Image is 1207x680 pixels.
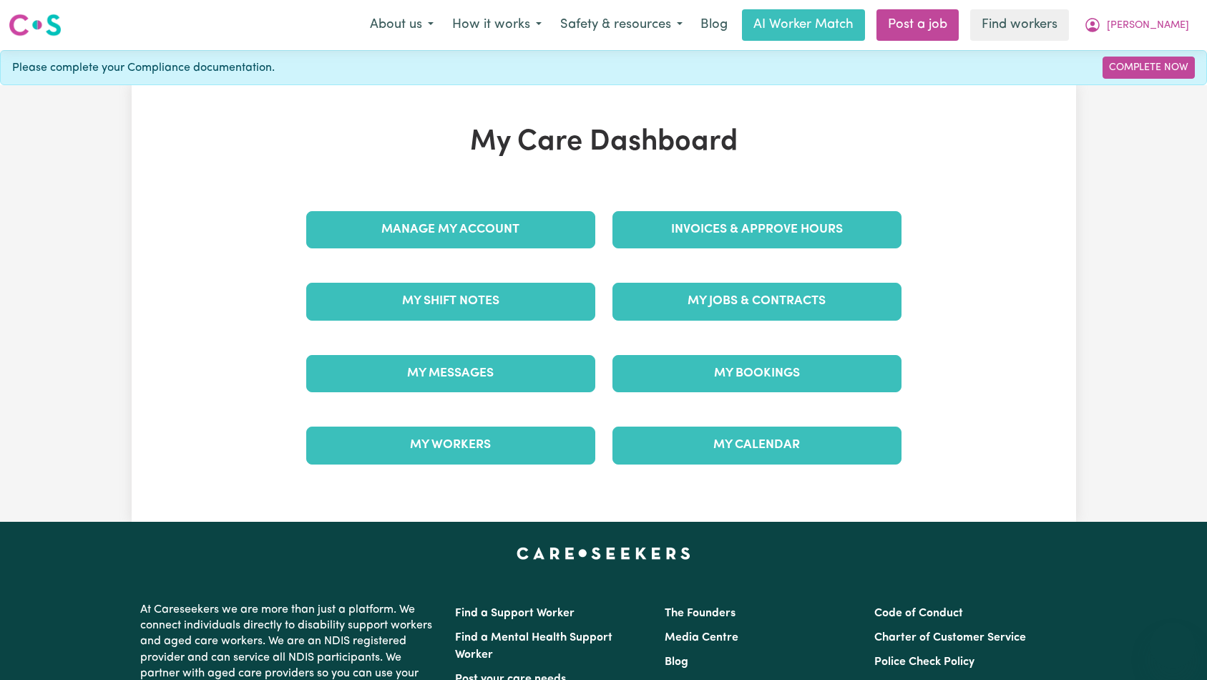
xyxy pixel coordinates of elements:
a: Careseekers home page [517,548,690,559]
a: AI Worker Match [742,9,865,41]
button: My Account [1075,10,1198,40]
a: Police Check Policy [874,656,974,668]
a: Manage My Account [306,211,595,248]
a: Complete Now [1103,57,1195,79]
a: My Bookings [612,355,901,392]
a: Charter of Customer Service [874,632,1026,643]
a: Post a job [876,9,959,41]
span: Please complete your Compliance documentation. [12,59,275,77]
a: The Founders [665,608,736,619]
a: Invoices & Approve Hours [612,211,901,248]
a: My Workers [306,427,595,464]
a: My Messages [306,355,595,392]
a: Blog [692,9,736,41]
img: Careseekers logo [9,12,62,38]
h1: My Care Dashboard [298,125,910,160]
a: Careseekers logo [9,9,62,42]
a: Find a Support Worker [455,608,575,619]
iframe: Button to launch messaging window [1150,623,1196,669]
a: Code of Conduct [874,608,963,619]
a: Blog [665,656,688,668]
button: Safety & resources [551,10,692,40]
a: My Shift Notes [306,283,595,320]
button: How it works [443,10,551,40]
a: Find a Mental Health Support Worker [455,632,612,661]
a: My Calendar [612,427,901,464]
button: About us [361,10,443,40]
a: Media Centre [665,632,738,643]
a: Find workers [970,9,1069,41]
a: My Jobs & Contracts [612,283,901,320]
span: [PERSON_NAME] [1107,18,1189,34]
